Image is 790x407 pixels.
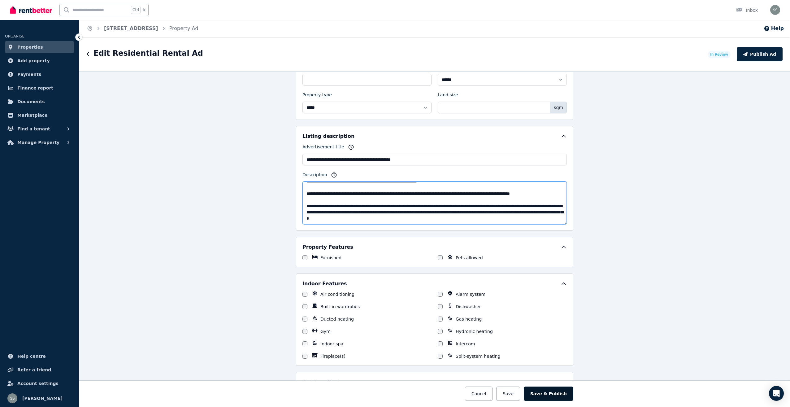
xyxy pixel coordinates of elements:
[5,377,74,390] a: Account settings
[456,316,482,322] label: Gas heating
[93,48,203,58] h1: Edit Residential Rental Ad
[302,144,344,152] label: Advertisement title
[320,291,354,297] label: Air conditioning
[17,43,43,51] span: Properties
[17,139,59,146] span: Manage Property
[169,25,198,31] a: Property Ad
[79,20,206,37] nav: Breadcrumb
[320,353,345,359] label: Fireplace(s)
[438,92,458,100] label: Land size
[320,316,354,322] label: Ducted heating
[131,6,141,14] span: Ctrl
[465,387,493,401] button: Cancel
[320,328,331,335] label: Gym
[5,364,74,376] a: Refer a friend
[524,387,573,401] button: Save & Publish
[764,25,784,32] button: Help
[5,350,74,362] a: Help centre
[302,280,347,287] h5: Indoor Features
[17,71,41,78] span: Payments
[17,57,50,64] span: Add property
[320,341,343,347] label: Indoor spa
[143,7,145,12] span: k
[5,82,74,94] a: Finance report
[104,25,158,31] a: [STREET_ADDRESS]
[320,255,341,261] label: Furnished
[17,366,51,374] span: Refer a friend
[5,68,74,81] a: Payments
[5,41,74,53] a: Properties
[770,5,780,15] img: Shiva Sapkota
[7,393,17,403] img: Shiva Sapkota
[302,133,354,140] h5: Listing description
[456,353,500,359] label: Split-system heating
[17,112,47,119] span: Marketplace
[5,34,24,38] span: ORGANISE
[17,84,53,92] span: Finance report
[456,341,475,347] label: Intercom
[10,5,52,15] img: RentBetter
[456,304,481,310] label: Dishwasher
[22,395,63,402] span: [PERSON_NAME]
[17,352,46,360] span: Help centre
[736,7,758,13] div: Inbox
[769,386,784,401] div: Open Intercom Messenger
[302,243,353,251] h5: Property Features
[17,98,45,105] span: Documents
[5,123,74,135] button: Find a tenant
[710,52,728,57] span: In Review
[456,255,483,261] label: Pets allowed
[737,47,783,61] button: Publish Ad
[5,55,74,67] a: Add property
[496,387,520,401] button: Save
[456,291,485,297] label: Alarm system
[5,136,74,149] button: Manage Property
[5,95,74,108] a: Documents
[5,109,74,121] a: Marketplace
[17,380,59,387] span: Account settings
[302,379,352,386] h5: Outdoor Features
[302,92,332,100] label: Property type
[320,304,360,310] label: Built-in wardrobes
[302,172,327,180] label: Description
[17,125,50,133] span: Find a tenant
[456,328,493,335] label: Hydronic heating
